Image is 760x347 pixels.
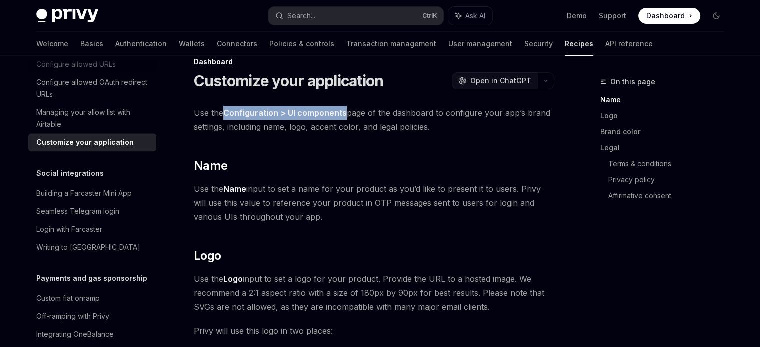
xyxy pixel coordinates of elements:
span: Privy will use this logo in two places: [194,324,554,338]
div: Integrating OneBalance [36,328,114,340]
a: Authentication [115,32,167,56]
div: Building a Farcaster Mini App [36,187,132,199]
a: Connectors [217,32,257,56]
div: Login with Farcaster [36,223,102,235]
a: User management [448,32,512,56]
span: Logo [194,248,221,264]
a: API reference [605,32,653,56]
a: Configure allowed OAuth redirect URLs [28,73,156,103]
div: Off-ramping with Privy [36,310,109,322]
a: Name [600,92,732,108]
a: Security [524,32,553,56]
div: Dashboard [194,57,554,67]
a: Building a Farcaster Mini App [28,184,156,202]
a: Seamless Telegram login [28,202,156,220]
a: Off-ramping with Privy [28,307,156,325]
span: On this page [610,76,655,88]
a: Legal [600,140,732,156]
h1: Customize your application [194,72,384,90]
strong: Logo [223,274,243,284]
a: Customize your application [28,133,156,151]
button: Search...CtrlK [268,7,443,25]
span: Ask AI [465,11,485,21]
a: Dashboard [638,8,700,24]
a: Demo [567,11,587,21]
a: Privacy policy [608,172,732,188]
button: Toggle dark mode [708,8,724,24]
a: Managing your allow list with Airtable [28,103,156,133]
a: Basics [80,32,103,56]
span: Use the input to set a logo for your product. Provide the URL to a hosted image. We recommend a 2... [194,272,554,314]
a: Affirmative consent [608,188,732,204]
a: Brand color [600,124,732,140]
a: Logo [600,108,732,124]
a: Integrating OneBalance [28,325,156,343]
div: Search... [287,10,315,22]
a: Welcome [36,32,68,56]
a: Support [599,11,626,21]
button: Ask AI [448,7,492,25]
a: Terms & conditions [608,156,732,172]
h5: Payments and gas sponsorship [36,272,147,284]
button: Open in ChatGPT [452,72,537,89]
span: Ctrl K [422,12,437,20]
span: Open in ChatGPT [470,76,531,86]
a: Writing to [GEOGRAPHIC_DATA] [28,238,156,256]
div: Configure allowed OAuth redirect URLs [36,76,150,100]
strong: Configuration > UI components [223,108,347,118]
div: Seamless Telegram login [36,205,119,217]
a: Policies & controls [269,32,334,56]
div: Custom fiat onramp [36,292,100,304]
span: Dashboard [646,11,685,21]
strong: Name [223,184,246,194]
span: Use the input to set a name for your product as you’d like to present it to users. Privy will use... [194,182,554,224]
h5: Social integrations [36,167,104,179]
a: Login with Farcaster [28,220,156,238]
img: dark logo [36,9,98,23]
span: Name [194,158,228,174]
span: Use the page of the dashboard to configure your app’s brand settings, including name, logo, accen... [194,106,554,134]
a: Custom fiat onramp [28,289,156,307]
a: Wallets [179,32,205,56]
a: Recipes [565,32,593,56]
div: Writing to [GEOGRAPHIC_DATA] [36,241,140,253]
a: Transaction management [346,32,436,56]
div: Customize your application [36,136,134,148]
div: Managing your allow list with Airtable [36,106,150,130]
